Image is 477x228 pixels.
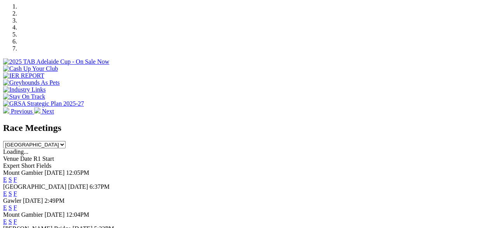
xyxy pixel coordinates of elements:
[66,211,89,218] span: 12:04PM
[9,218,12,225] a: S
[68,183,88,190] span: [DATE]
[3,218,7,225] a: E
[3,190,7,197] a: E
[3,79,60,86] img: Greyhounds As Pets
[14,204,17,211] a: F
[3,211,43,218] span: Mount Gambier
[3,86,46,93] img: Industry Links
[14,190,17,197] a: F
[66,169,89,176] span: 12:05PM
[3,100,84,107] img: GRSA Strategic Plan 2025-27
[3,162,20,169] span: Expert
[9,176,12,183] a: S
[3,108,34,115] a: Previous
[3,183,66,190] span: [GEOGRAPHIC_DATA]
[3,204,7,211] a: E
[42,108,54,115] span: Next
[34,107,40,113] img: chevron-right-pager-white.svg
[3,123,474,133] h2: Race Meetings
[21,162,35,169] span: Short
[3,65,58,72] img: Cash Up Your Club
[20,155,32,162] span: Date
[3,176,7,183] a: E
[3,197,21,204] span: Gawler
[14,176,17,183] a: F
[45,211,65,218] span: [DATE]
[3,107,9,113] img: chevron-left-pager-white.svg
[23,197,43,204] span: [DATE]
[90,183,110,190] span: 6:37PM
[3,93,45,100] img: Stay On Track
[3,72,44,79] img: IER REPORT
[14,218,17,225] a: F
[9,190,12,197] a: S
[3,58,109,65] img: 2025 TAB Adelaide Cup - On Sale Now
[45,169,65,176] span: [DATE]
[34,108,54,115] a: Next
[45,197,65,204] span: 2:49PM
[33,155,54,162] span: R1 Start
[11,108,33,115] span: Previous
[36,162,51,169] span: Fields
[3,148,28,155] span: Loading...
[9,204,12,211] a: S
[3,155,19,162] span: Venue
[3,169,43,176] span: Mount Gambier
